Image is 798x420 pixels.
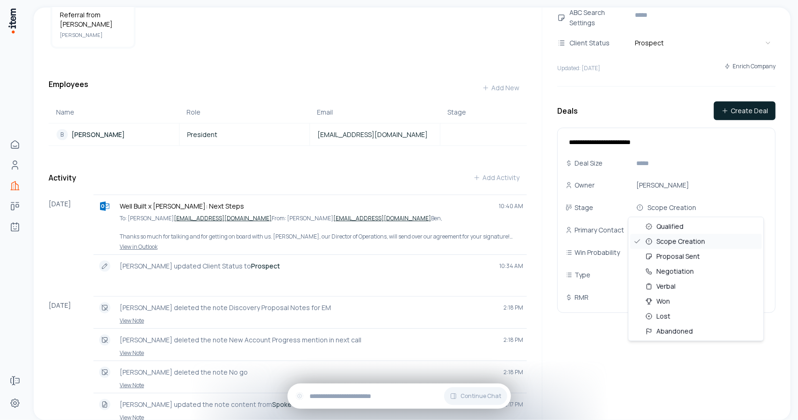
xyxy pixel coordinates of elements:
[645,326,693,336] div: Abandoned
[645,252,700,261] div: Proposal Sent
[645,297,670,306] div: Won
[645,222,683,231] div: Qualified
[645,311,670,321] div: Lost
[645,282,676,291] div: Verbal
[645,267,694,276] div: Negotiation
[645,237,705,246] div: Scope Creation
